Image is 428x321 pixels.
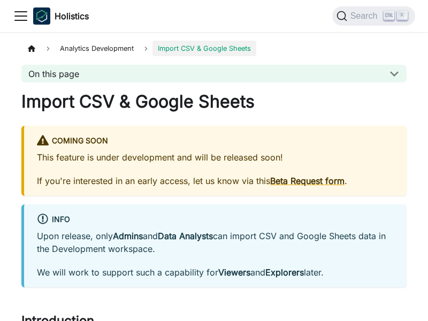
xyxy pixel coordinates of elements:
a: HolisticsHolistics [33,7,89,25]
span: Search [347,11,384,21]
div: info [37,213,394,227]
span: Import CSV & Google Sheets [152,41,256,56]
strong: Data Analysts [158,231,213,241]
button: Toggle navigation bar [13,8,29,24]
nav: Breadcrumbs [21,41,407,56]
div: Coming Soon [37,134,394,148]
h1: Import CSV & Google Sheets [21,91,407,112]
strong: Viewers [218,267,250,278]
a: Beta Request form [270,175,345,186]
button: On this page [21,65,407,82]
p: If you're interested in an early access, let us know via this . [37,174,394,187]
img: Holistics [33,7,50,25]
p: This feature is under development and will be released soon! [37,151,394,164]
a: Home page [21,41,42,56]
button: Search (Ctrl+K) [332,6,415,26]
strong: Admins [113,231,143,241]
strong: Explorers [265,267,304,278]
p: We will work to support such a capability for and later. [37,266,394,279]
p: Upon release, only and can import CSV and Google Sheets data in the Development workspace. [37,230,394,255]
kbd: K [397,11,408,20]
b: Holistics [55,10,89,22]
span: Analytics Development [55,41,139,56]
